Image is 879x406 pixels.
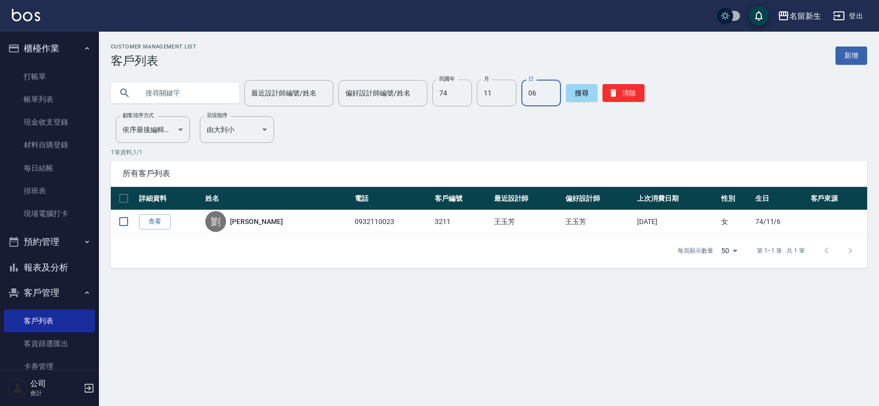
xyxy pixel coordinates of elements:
[719,210,753,233] td: 女
[563,187,635,210] th: 偏好設計師
[111,44,196,50] h2: Customer Management List
[30,389,81,398] p: 會計
[4,332,95,355] a: 客資篩選匯出
[123,169,855,179] span: 所有客戶列表
[139,214,171,229] a: 查看
[484,75,489,83] label: 月
[717,237,741,264] div: 50
[116,116,190,143] div: 依序最後編輯時間
[111,148,867,157] p: 1 筆資料, 1 / 1
[4,36,95,61] button: 櫃檯作業
[432,210,491,233] td: 3211
[4,65,95,88] a: 打帳單
[4,157,95,180] a: 每日結帳
[4,255,95,280] button: 報表及分析
[4,88,95,111] a: 帳單列表
[492,210,563,233] td: 王玉芳
[4,229,95,255] button: 預約管理
[678,246,713,255] p: 每頁顯示數量
[207,112,228,119] label: 呈現順序
[4,280,95,306] button: 客戶管理
[492,187,563,210] th: 最近設計師
[4,310,95,332] a: 客戶列表
[111,54,196,68] h3: 客戶列表
[4,134,95,156] a: 材料自購登錄
[12,9,40,21] img: Logo
[808,187,867,210] th: 客戶來源
[719,187,753,210] th: 性別
[757,246,805,255] p: 第 1–1 筆 共 1 筆
[602,84,645,102] button: 清除
[753,210,808,233] td: 74/11/6
[352,187,432,210] th: 電話
[8,378,28,398] img: Person
[829,7,867,25] button: 登出
[635,187,719,210] th: 上次消費日期
[528,75,533,83] label: 日
[352,210,432,233] td: 0932110023
[200,116,274,143] div: 由大到小
[205,211,226,232] div: 劉
[30,379,81,389] h5: 公司
[137,187,203,210] th: 詳細資料
[753,187,808,210] th: 生日
[4,180,95,202] a: 排班表
[123,112,154,119] label: 顧客排序方式
[566,84,598,102] button: 搜尋
[432,187,491,210] th: 客戶編號
[4,111,95,134] a: 現金收支登錄
[139,80,231,106] input: 搜尋關鍵字
[230,217,282,226] a: [PERSON_NAME]
[4,202,95,225] a: 現場電腦打卡
[635,210,719,233] td: [DATE]
[203,187,352,210] th: 姓名
[749,6,769,26] button: save
[439,75,455,83] label: 民國年
[4,355,95,378] a: 卡券管理
[563,210,635,233] td: 王玉芳
[835,46,867,65] a: 新增
[789,10,821,22] div: 名留新生
[774,6,825,26] button: 名留新生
